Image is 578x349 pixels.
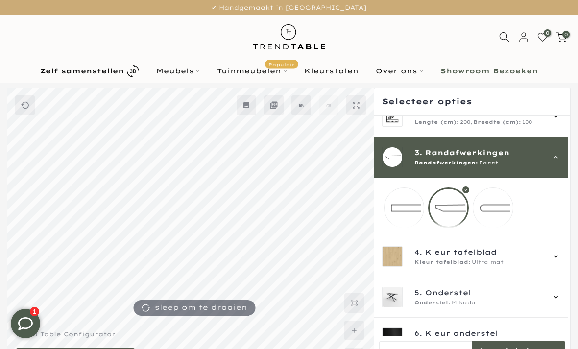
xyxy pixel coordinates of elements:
span: Populair [265,60,298,69]
img: trend-table [246,15,332,59]
a: 0 [556,32,567,43]
iframe: toggle-frame [1,299,50,348]
span: 0 [544,29,551,37]
a: Kleurstalen [296,65,367,77]
a: Meubels [148,65,209,77]
a: Over ons [367,65,432,77]
a: TuinmeubelenPopulair [209,65,296,77]
a: Zelf samenstellen [32,63,148,80]
a: Showroom Bezoeken [432,65,547,77]
p: ✔ Handgemaakt in [GEOGRAPHIC_DATA] [12,2,566,13]
span: 0 [562,31,570,38]
a: 0 [537,32,548,43]
b: Showroom Bezoeken [440,68,538,74]
b: Zelf samenstellen [40,68,124,74]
